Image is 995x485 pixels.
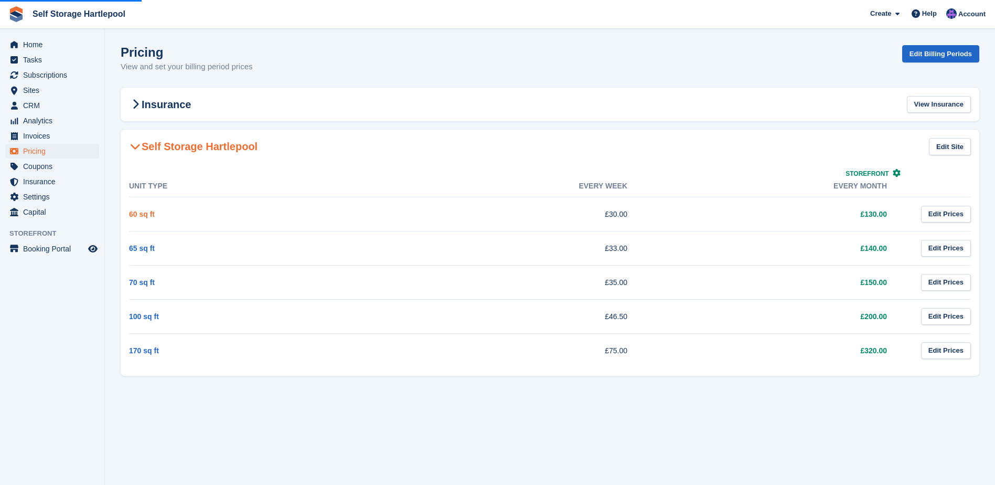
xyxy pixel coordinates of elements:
h1: Pricing [121,45,253,59]
a: Edit Prices [921,274,971,291]
th: Unit Type [129,175,389,197]
td: £200.00 [648,299,908,333]
span: Tasks [23,52,86,67]
a: Edit Billing Periods [902,45,979,62]
td: £46.50 [389,299,648,333]
a: 65 sq ft [129,244,155,252]
td: £320.00 [648,333,908,367]
a: menu [5,144,99,159]
span: Subscriptions [23,68,86,82]
span: Home [23,37,86,52]
span: Help [922,8,937,19]
a: Edit Prices [921,308,971,325]
span: Account [958,9,986,19]
a: Self Storage Hartlepool [28,5,130,23]
a: 60 sq ft [129,210,155,218]
td: £30.00 [389,197,648,231]
span: CRM [23,98,86,113]
td: £33.00 [389,231,648,265]
a: menu [5,98,99,113]
td: £130.00 [648,197,908,231]
td: £35.00 [389,265,648,299]
span: Storefront [9,228,104,239]
h2: Insurance [129,98,191,111]
a: 170 sq ft [129,346,159,355]
th: Every week [389,175,648,197]
span: Coupons [23,159,86,174]
span: Create [870,8,891,19]
td: £150.00 [648,265,908,299]
span: Settings [23,189,86,204]
p: View and set your billing period prices [121,61,253,73]
h2: Self Storage Hartlepool [129,140,258,153]
span: Capital [23,205,86,219]
a: Preview store [87,242,99,255]
a: Edit Prices [921,206,971,223]
a: 70 sq ft [129,278,155,287]
a: menu [5,52,99,67]
a: Edit Prices [921,342,971,360]
span: Pricing [23,144,86,159]
a: menu [5,159,99,174]
a: menu [5,37,99,52]
td: £140.00 [648,231,908,265]
a: Storefront [846,170,901,177]
a: menu [5,113,99,128]
a: menu [5,83,99,98]
span: Insurance [23,174,86,189]
a: Edit Prices [921,240,971,257]
a: 100 sq ft [129,312,159,321]
th: Every month [648,175,908,197]
span: Booking Portal [23,241,86,256]
td: £75.00 [389,333,648,367]
img: Sean Wood [946,8,957,19]
img: stora-icon-8386f47178a22dfd0bd8f6a31ec36ba5ce8667c1dd55bd0f319d3a0aa187defe.svg [8,6,24,22]
a: menu [5,68,99,82]
a: menu [5,174,99,189]
a: menu [5,205,99,219]
a: menu [5,129,99,143]
a: Edit Site [929,138,971,155]
span: Analytics [23,113,86,128]
a: menu [5,241,99,256]
span: Sites [23,83,86,98]
span: Invoices [23,129,86,143]
span: Storefront [846,170,889,177]
a: View Insurance [907,96,971,113]
a: menu [5,189,99,204]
